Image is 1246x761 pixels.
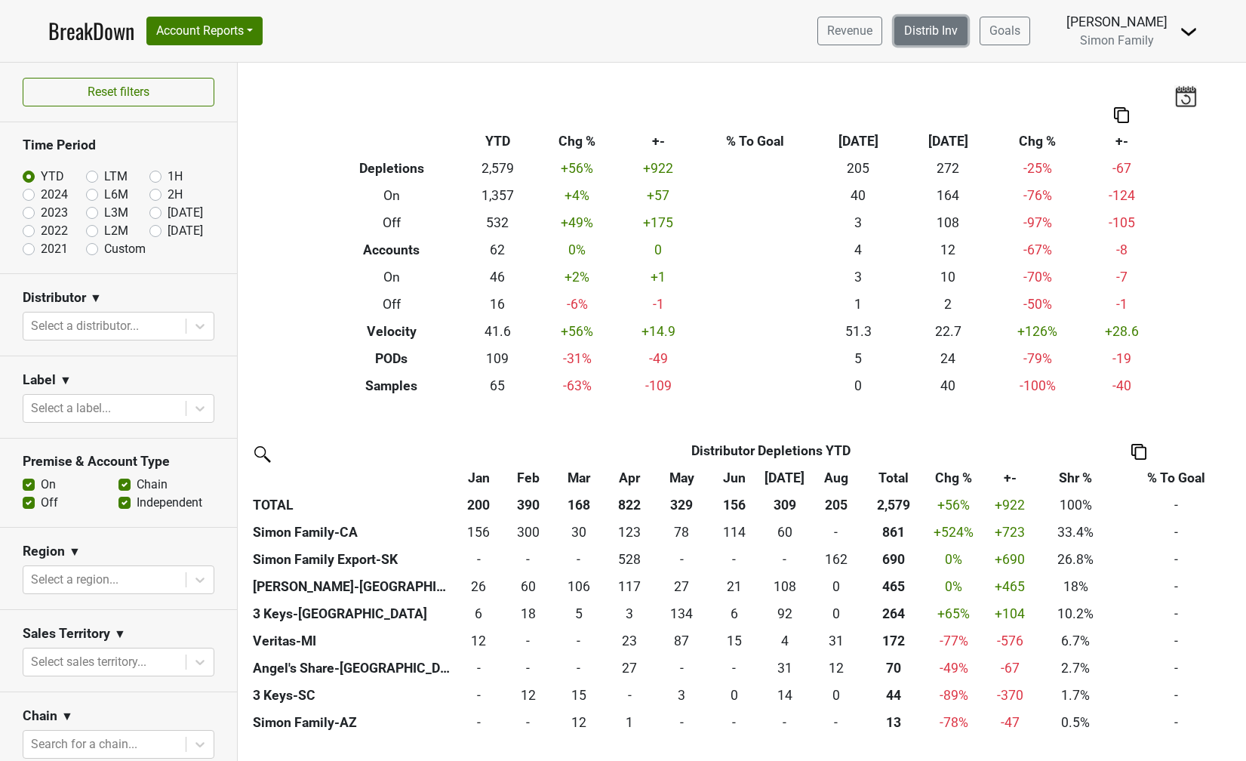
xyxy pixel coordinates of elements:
[811,682,863,709] td: 0
[903,345,993,372] td: 24
[925,655,982,682] td: -49 %
[759,655,811,682] td: 31
[866,604,921,624] div: 264
[146,17,263,45] button: Account Reports
[697,128,814,155] th: % To Goal
[249,519,454,546] th: Simon Family-CA
[460,372,535,399] td: 65
[553,464,605,491] th: Mar: activate to sort column ascending
[903,372,993,399] td: 40
[556,658,601,678] div: -
[709,682,759,709] td: 0
[982,464,1038,491] th: +-: activate to sort column ascending
[41,240,68,258] label: 2021
[862,627,925,655] th: 172.003
[457,604,500,624] div: 6
[713,550,755,569] div: -
[41,186,68,204] label: 2024
[654,573,709,600] td: 27
[457,577,500,596] div: 26
[709,464,759,491] th: Jun: activate to sort column ascending
[866,577,921,596] div: 465
[454,627,503,655] td: 12
[507,604,549,624] div: 18
[759,464,811,491] th: Jul: activate to sort column ascending
[1113,464,1239,491] th: % To Goal: activate to sort column ascending
[323,345,460,372] th: PODs
[535,345,619,372] td: -31 %
[986,522,1035,542] div: +723
[249,464,454,491] th: &nbsp;: activate to sort column ascending
[619,155,697,182] td: +922
[1066,12,1168,32] div: [PERSON_NAME]
[986,658,1035,678] div: -67
[1082,345,1161,372] td: -19
[1174,85,1197,106] img: last_updated_date
[1038,573,1113,600] td: 18%
[249,682,454,709] th: 3 Keys-SC
[608,577,651,596] div: 117
[862,600,925,627] th: 264.000
[862,573,925,600] th: 465.000
[23,454,214,470] h3: Premise & Account Type
[759,627,811,655] td: 4
[619,372,697,399] td: -109
[619,345,697,372] td: -49
[619,128,697,155] th: +-
[986,631,1035,651] div: -576
[553,546,605,573] td: 0
[460,155,535,182] td: 2,579
[980,17,1030,45] a: Goals
[535,155,619,182] td: +56 %
[553,573,605,600] td: 106
[323,155,460,182] th: Depletions
[814,345,903,372] td: 5
[48,15,134,47] a: BreakDown
[866,550,921,569] div: 690
[1113,546,1239,573] td: -
[993,128,1083,155] th: Chg %
[503,464,553,491] th: Feb: activate to sort column ascending
[553,627,605,655] td: 0
[762,577,806,596] div: 108
[862,464,925,491] th: Total: activate to sort column ascending
[654,491,709,519] th: 329
[993,291,1083,318] td: -50 %
[1082,372,1161,399] td: -40
[605,627,654,655] td: 23
[762,604,806,624] div: 92
[137,494,202,512] label: Independent
[713,577,755,596] div: 21
[460,345,535,372] td: 109
[454,655,503,682] td: 0
[709,546,759,573] td: 0
[553,491,605,519] th: 168
[457,658,500,678] div: -
[811,519,863,546] td: 0
[460,182,535,209] td: 1,357
[454,464,503,491] th: Jan: activate to sort column ascending
[1180,23,1198,41] img: Dropdown Menu
[460,209,535,236] td: 532
[903,263,993,291] td: 10
[993,182,1083,209] td: -76 %
[137,476,168,494] label: Chain
[993,345,1083,372] td: -79 %
[23,544,65,559] h3: Region
[1113,600,1239,627] td: -
[605,546,654,573] td: 528
[535,209,619,236] td: +49 %
[862,519,925,546] th: 861.000
[503,627,553,655] td: 0
[995,498,1025,513] span: +922
[817,17,882,45] a: Revenue
[608,604,651,624] div: 3
[814,550,858,569] div: 162
[69,543,81,561] span: ▼
[503,682,553,709] td: 12
[535,318,619,345] td: +56 %
[608,550,651,569] div: 528
[925,519,982,546] td: +524 %
[249,546,454,573] th: Simon Family Export-SK
[535,291,619,318] td: -6 %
